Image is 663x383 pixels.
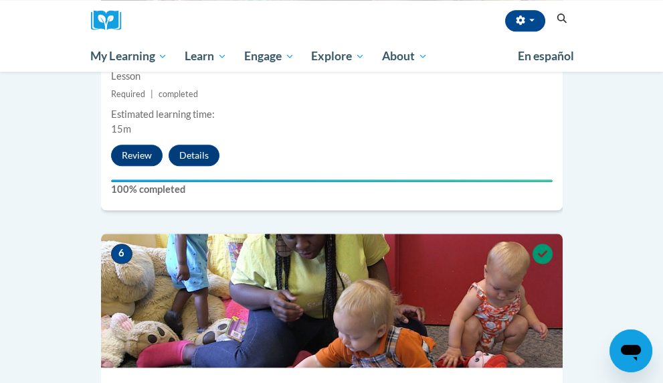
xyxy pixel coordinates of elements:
span: completed [159,89,198,99]
span: My Learning [90,48,167,64]
iframe: Button to launch messaging window [609,329,652,372]
span: Engage [244,48,294,64]
a: Engage [235,41,303,72]
button: Account Settings [505,10,545,31]
span: 6 [111,244,132,264]
img: Course Image [101,234,563,368]
span: About [382,48,428,64]
a: Learn [176,41,235,72]
div: Estimated learning time: [111,107,553,122]
span: 15m [111,123,131,135]
img: Logo brand [91,10,131,31]
a: Cox Campus [91,10,131,31]
a: My Learning [82,41,177,72]
span: Required [111,89,145,99]
span: Learn [185,48,227,64]
button: Details [169,145,219,166]
a: Explore [302,41,373,72]
button: Search [552,11,572,27]
label: 100% completed [111,182,553,197]
span: | [151,89,153,99]
div: Main menu [81,41,583,72]
button: Review [111,145,163,166]
a: About [373,41,436,72]
div: Lesson [111,69,553,84]
span: Explore [311,48,365,64]
a: En español [509,42,583,70]
span: En español [518,49,574,63]
div: Your progress [111,179,553,182]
